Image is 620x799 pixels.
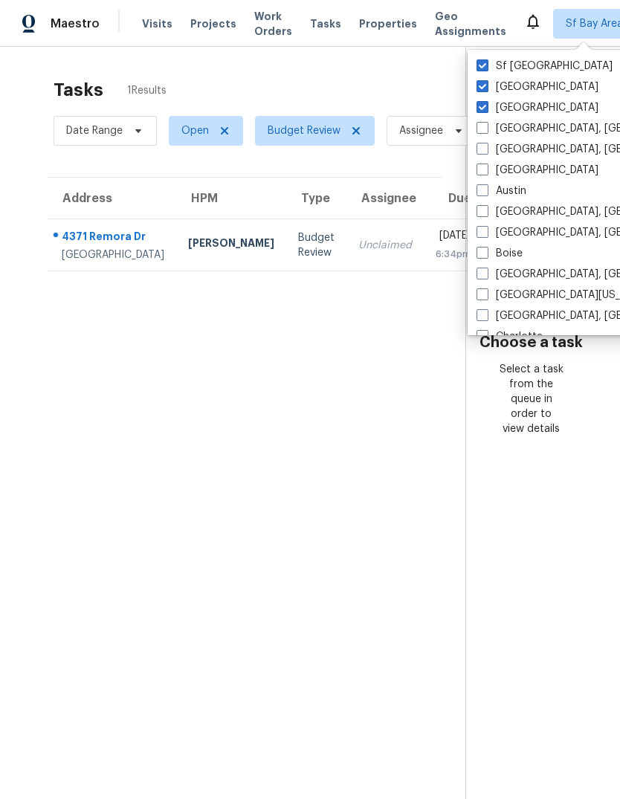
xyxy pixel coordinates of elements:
div: 4371 Remora Dr [62,229,164,248]
label: Austin [477,184,526,198]
span: Visits [142,16,172,31]
th: HPM [176,178,286,219]
div: 6:34pm [436,247,471,262]
th: Type [286,178,346,219]
div: Budget Review [298,230,335,260]
th: Assignee [346,178,424,219]
th: Address [48,178,176,219]
span: Properties [359,16,417,31]
div: [PERSON_NAME] [188,236,274,254]
span: Geo Assignments [435,9,506,39]
div: Unclaimed [358,238,412,253]
span: Assignee [399,123,443,138]
h2: Tasks [54,83,103,97]
h3: Choose a task [479,335,583,350]
span: Budget Review [268,123,340,138]
span: Projects [190,16,236,31]
span: Date Range [66,123,123,138]
span: Work Orders [254,9,292,39]
div: [DATE] [436,228,471,247]
label: Charlotte [477,329,543,344]
th: Due [424,178,494,219]
span: Maestro [51,16,100,31]
div: Select a task from the queue in order to view details [499,362,564,436]
span: Tasks [310,19,341,29]
span: Open [181,123,209,138]
label: Sf [GEOGRAPHIC_DATA] [477,59,613,74]
label: [GEOGRAPHIC_DATA] [477,163,598,178]
label: Boise [477,246,523,261]
label: [GEOGRAPHIC_DATA] [477,100,598,115]
div: [GEOGRAPHIC_DATA] [62,248,164,262]
label: [GEOGRAPHIC_DATA] [477,80,598,94]
span: 1 Results [127,83,167,98]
